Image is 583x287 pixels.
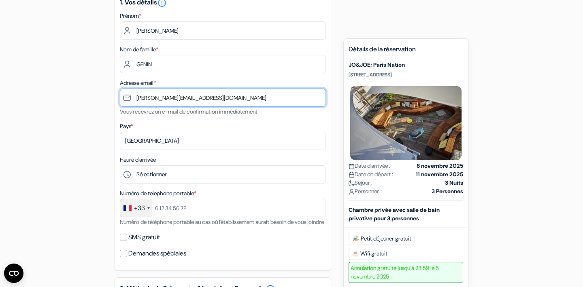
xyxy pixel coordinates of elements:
[120,55,326,73] input: Entrer le nom de famille
[417,162,463,170] strong: 8 novembre 2025
[349,170,393,179] span: Date de départ :
[349,72,463,78] p: [STREET_ADDRESS]
[352,236,359,242] img: free_breakfast.svg
[120,156,156,164] label: Heure d'arrivée
[349,187,382,196] span: Personnes :
[349,179,372,187] span: Séjour :
[349,162,390,170] span: Date d'arrivée :
[349,189,355,195] img: user_icon.svg
[120,122,133,131] label: Pays
[445,179,463,187] strong: 3 Nuits
[352,251,359,257] img: free_wifi.svg
[349,248,391,260] span: Wifi gratuit
[4,264,23,283] button: Ouvrir le widget CMP
[120,108,257,115] small: Vous recevrez un e-mail de confirmation immédiatement
[416,170,463,179] strong: 11 novembre 2025
[432,187,463,196] strong: 3 Personnes
[349,172,355,178] img: calendar.svg
[349,163,355,169] img: calendar.svg
[120,218,324,226] small: Numéro de téléphone portable au cas où l'établissement aurait besoin de vous joindre
[120,199,326,217] input: 6 12 34 56 78
[349,233,415,245] span: Petit déjeuner gratuit
[349,61,463,68] h5: JO&JOE; Paris Nation
[120,199,152,217] div: France: +33
[349,180,355,186] img: moon.svg
[120,12,141,20] label: Prénom
[120,79,156,87] label: Adresse email
[120,21,326,40] input: Entrez votre prénom
[120,189,196,198] label: Numéro de telephone portable
[349,206,440,222] b: Chambre privée avec salle de bain privative pour 3 personnes
[120,89,326,107] input: Entrer adresse e-mail
[349,45,463,58] h5: Détails de la réservation
[349,262,463,283] span: Annulation gratuite jusqu’à 23:59 le 5 novembre 2025
[120,45,158,54] label: Nom de famille
[128,248,186,259] label: Demandes spéciales
[128,232,160,243] label: SMS gratuit
[134,203,145,213] div: +33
